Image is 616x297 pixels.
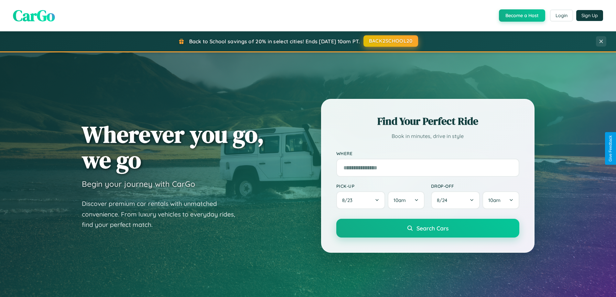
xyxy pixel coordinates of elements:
button: Sign Up [576,10,603,21]
button: Login [550,10,573,21]
span: 10am [488,197,501,203]
span: Search Cars [416,225,448,232]
h1: Wherever you go, we go [82,122,264,173]
h2: Find Your Perfect Ride [336,114,519,128]
span: CarGo [13,5,55,26]
button: 10am [482,191,519,209]
button: Become a Host [499,9,545,22]
span: 8 / 24 [437,197,450,203]
button: 10am [388,191,424,209]
button: Search Cars [336,219,519,238]
label: Pick-up [336,183,425,189]
span: 8 / 23 [342,197,356,203]
label: Where [336,151,519,156]
button: 8/24 [431,191,480,209]
span: 10am [394,197,406,203]
p: Book in minutes, drive in style [336,132,519,141]
button: 8/23 [336,191,385,209]
button: BACK2SCHOOL20 [363,35,418,47]
h3: Begin your journey with CarGo [82,179,195,189]
label: Drop-off [431,183,519,189]
p: Discover premium car rentals with unmatched convenience. From luxury vehicles to everyday rides, ... [82,198,243,230]
span: Back to School savings of 20% in select cities! Ends [DATE] 10am PT. [189,38,360,45]
div: Give Feedback [608,135,613,162]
